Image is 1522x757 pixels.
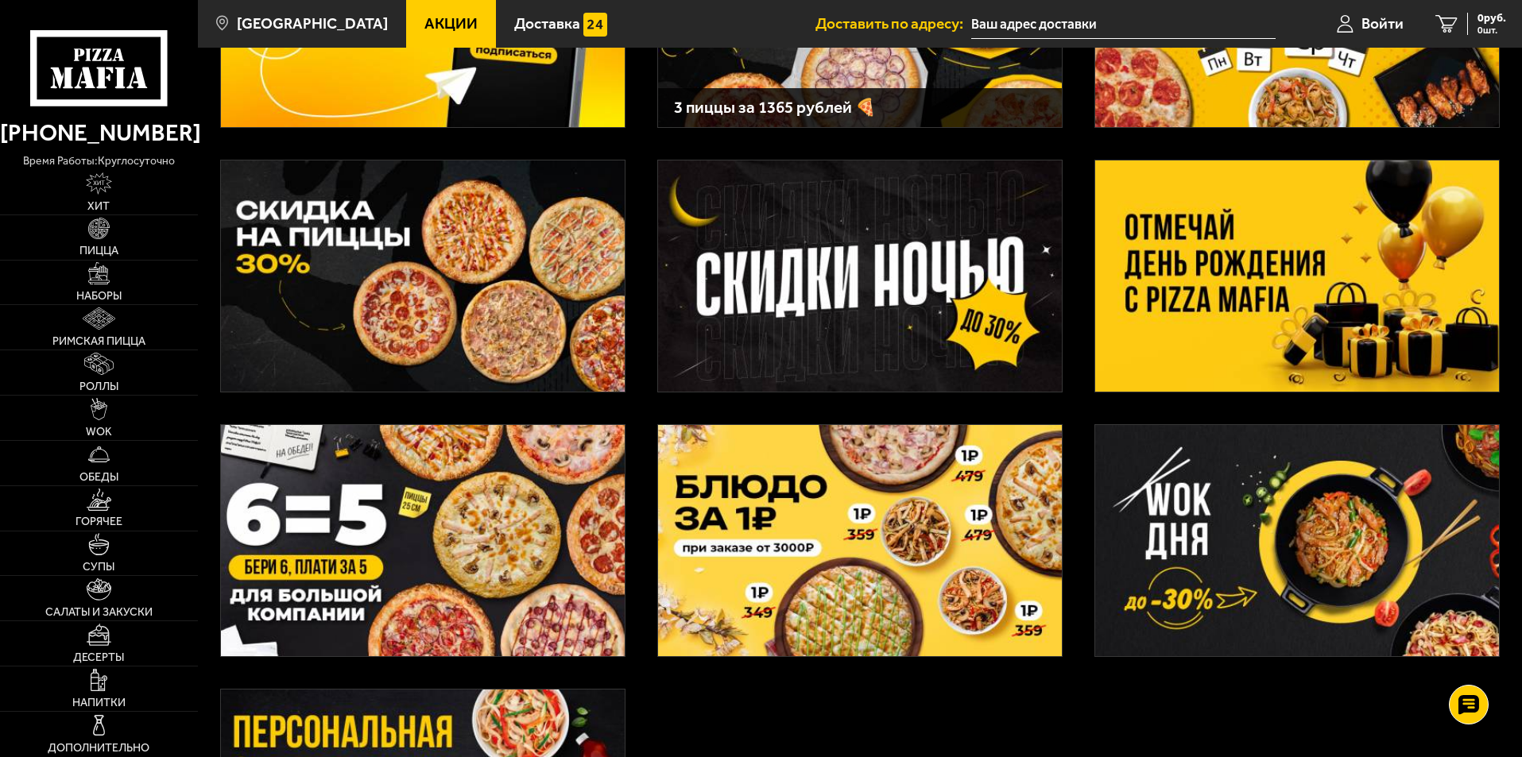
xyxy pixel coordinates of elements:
span: Горячее [76,516,122,527]
span: Дополнительно [48,743,149,754]
span: Акции [424,16,478,31]
span: Доставить по адресу: [815,16,971,31]
img: 15daf4d41897b9f0e9f617042186c801.svg [583,13,607,37]
span: [GEOGRAPHIC_DATA] [237,16,388,31]
span: Войти [1361,16,1404,31]
span: Римская пицца [52,336,145,347]
span: Хит [87,201,110,212]
span: Супы [83,562,114,573]
h3: 3 пиццы за 1365 рублей 🍕 [674,99,1046,116]
span: Десерты [73,652,124,663]
span: 0 руб. [1477,13,1506,24]
span: Доставка [514,16,580,31]
span: 0 шт. [1477,25,1506,35]
span: WOK [86,427,112,438]
span: Обеды [79,472,118,483]
span: Салаты и закуски [45,607,153,618]
span: Роллы [79,381,118,392]
span: Наборы [76,291,122,302]
input: Ваш адрес доставки [971,10,1276,39]
span: Напитки [72,697,126,709]
span: Пицца [79,245,118,257]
